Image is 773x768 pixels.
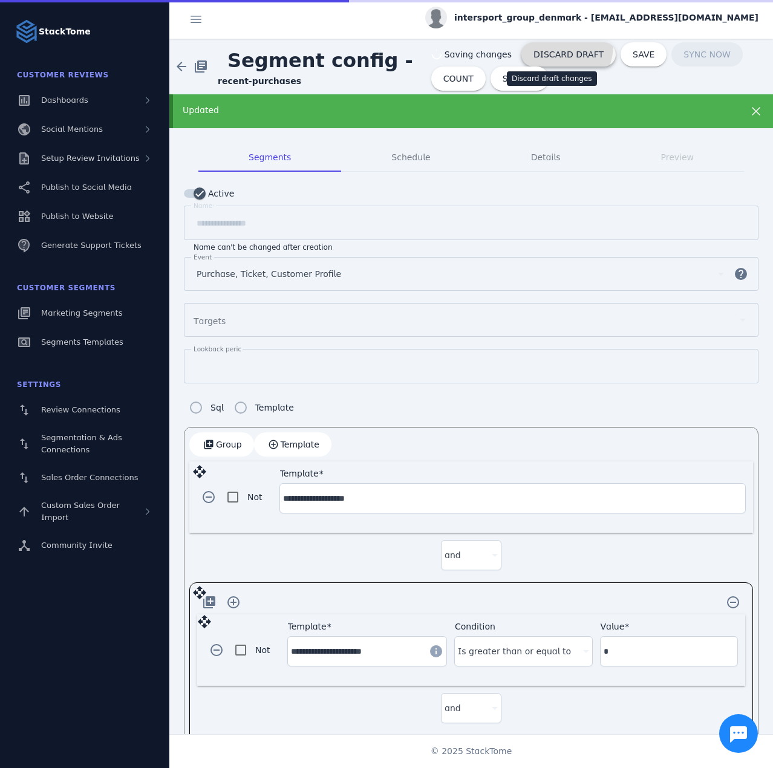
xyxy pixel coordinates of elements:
[218,76,301,86] strong: recent-purchases
[429,644,443,659] mat-icon: info
[15,19,39,44] img: Logo image
[194,240,333,252] mat-hint: Name can't be changed after creation
[726,267,755,281] mat-icon: help
[17,71,109,79] span: Customer Reviews
[216,440,242,449] span: Group
[458,644,571,659] span: Is greater than or equal to
[41,337,123,347] span: Segments Templates
[41,473,138,482] span: Sales Order Connections
[7,300,162,327] a: Marketing Segments
[7,174,162,201] a: Publish to Social Media
[245,490,263,504] label: Not
[254,432,331,457] button: Template
[521,42,616,67] button: DISCARD DRAFT
[507,71,597,86] div: Discard draft changes
[533,50,604,59] span: DISCARD DRAFT
[41,501,120,522] span: Custom Sales Order Import
[425,7,758,28] button: intersport_group_denmark - [EMAIL_ADDRESS][DOMAIN_NAME]
[41,154,140,163] span: Setup Review Invitations
[253,400,294,415] label: Template
[7,532,162,559] a: Community Invite
[41,125,103,134] span: Social Mentions
[41,241,142,250] span: Generate Support Tickets
[291,644,422,659] input: Template
[41,183,132,192] span: Publish to Social Media
[194,316,226,326] mat-label: Targets
[7,232,162,259] a: Generate Support Tickets
[41,405,120,414] span: Review Connections
[194,59,208,74] mat-icon: library_books
[206,186,234,201] label: Active
[194,345,246,353] mat-label: Lookback period
[249,153,291,161] span: Segments
[454,11,758,24] span: intersport_group_denmark - [EMAIL_ADDRESS][DOMAIN_NAME]
[283,491,742,506] input: Template
[17,380,61,389] span: Settings
[184,206,758,252] mat-form-field: Segment name
[601,622,625,631] mat-label: Value
[445,701,461,715] span: and
[455,622,495,631] mat-label: Condition
[531,153,561,161] span: Details
[194,253,215,261] mat-label: Events
[7,203,162,230] a: Publish to Website
[445,548,461,562] span: and
[41,212,113,221] span: Publish to Website
[253,643,270,657] label: Not
[41,433,122,454] span: Segmentation & Ads Connections
[208,400,224,415] label: Sql
[288,622,327,631] mat-label: Template
[503,74,537,83] span: SAMPLE
[183,104,705,117] div: Updated
[218,39,423,82] span: Segment config -
[41,541,113,550] span: Community Invite
[445,48,512,61] span: Saving changes
[7,426,162,462] a: Segmentation & Ads Connections
[425,7,447,28] img: profile.jpg
[39,25,91,38] strong: StackTome
[197,267,341,281] span: Purchase, Ticket, Customer Profile
[194,202,212,209] mat-label: Name
[41,308,122,317] span: Marketing Segments
[7,464,162,491] a: Sales Order Connections
[281,440,319,449] span: Template
[41,96,88,105] span: Dashboards
[7,329,162,356] a: Segments Templates
[184,257,758,303] mat-form-field: Segment events
[391,153,430,161] span: Schedule
[280,469,319,478] mat-label: Template
[443,74,474,83] span: COUNT
[431,745,512,758] span: © 2025 StackTome
[633,50,654,59] span: SAVE
[431,67,486,91] button: COUNT
[17,284,116,292] span: Customer Segments
[189,432,254,457] button: Group
[491,67,549,91] button: SAMPLE
[184,303,758,349] mat-form-field: Segment targets
[184,395,294,420] mat-radio-group: Segment config type
[621,42,667,67] button: SAVE
[7,397,162,423] a: Review Connections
